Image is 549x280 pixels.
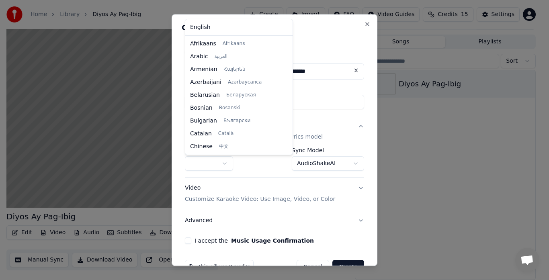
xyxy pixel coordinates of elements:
[224,66,246,73] span: Հայերեն
[190,23,211,31] span: English
[214,53,227,60] span: العربية
[219,105,240,111] span: Bosanski
[226,92,256,98] span: Беларуская
[228,79,262,86] span: Azərbaycanca
[218,131,234,137] span: Català
[190,78,221,86] span: Azerbaijani
[223,118,250,124] span: Български
[190,91,220,99] span: Belarusian
[190,104,213,112] span: Bosnian
[190,130,212,138] span: Catalan
[190,53,208,61] span: Arabic
[190,143,213,151] span: Chinese
[190,117,217,125] span: Bulgarian
[223,41,245,47] span: Afrikaans
[190,65,217,74] span: Armenian
[219,143,229,150] span: 中文
[190,40,216,48] span: Afrikaans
